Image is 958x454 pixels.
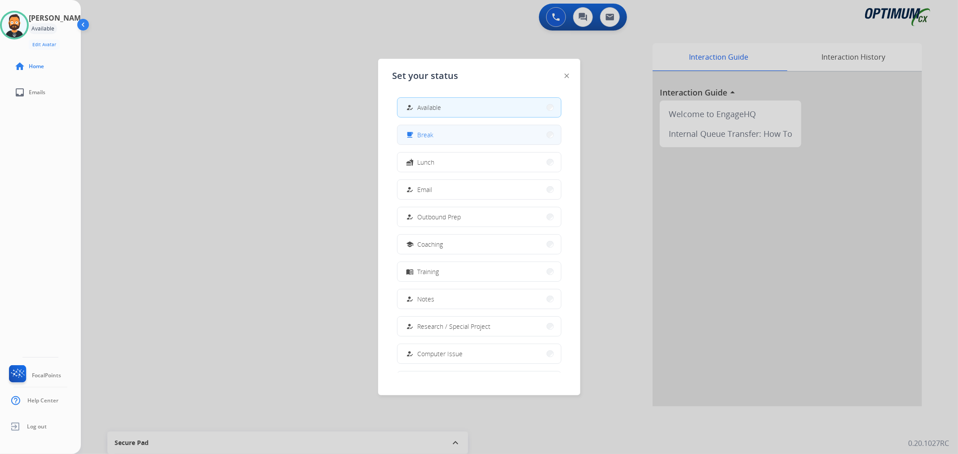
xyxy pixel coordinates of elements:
[397,98,561,117] button: Available
[397,207,561,227] button: Outbound Prep
[406,186,414,193] mat-icon: how_to_reg
[418,185,433,194] span: Email
[397,289,561,309] button: Notes
[397,344,561,363] button: Computer Issue
[406,295,414,303] mat-icon: how_to_reg
[397,235,561,254] button: Coaching
[406,323,414,330] mat-icon: how_to_reg
[7,365,61,386] a: FocalPoints
[565,74,569,78] img: close-button
[397,125,561,144] button: Break
[29,39,60,50] button: Edit Avatar
[14,87,25,98] mat-icon: inbox
[29,23,57,34] div: Available
[397,262,561,281] button: Training
[418,267,439,276] span: Training
[406,158,414,166] mat-icon: fastfood
[406,213,414,221] mat-icon: how_to_reg
[908,438,949,449] p: 0.20.1027RC
[418,157,435,167] span: Lunch
[418,130,434,140] span: Break
[393,70,459,82] span: Set your status
[406,350,414,358] mat-icon: how_to_reg
[14,61,25,72] mat-icon: home
[406,104,414,111] mat-icon: how_to_reg
[29,13,87,23] h3: [PERSON_NAME]
[418,294,435,304] span: Notes
[418,349,463,358] span: Computer Issue
[27,423,47,430] span: Log out
[27,397,58,404] span: Help Center
[29,63,44,70] span: Home
[32,372,61,379] span: FocalPoints
[406,131,414,139] mat-icon: free_breakfast
[2,13,27,38] img: avatar
[397,317,561,336] button: Research / Special Project
[397,180,561,199] button: Email
[418,212,461,222] span: Outbound Prep
[406,240,414,248] mat-icon: school
[406,268,414,275] mat-icon: menu_book
[397,153,561,172] button: Lunch
[397,371,561,391] button: Internet Issue
[418,322,491,331] span: Research / Special Project
[418,103,441,112] span: Available
[418,240,443,249] span: Coaching
[29,89,45,96] span: Emails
